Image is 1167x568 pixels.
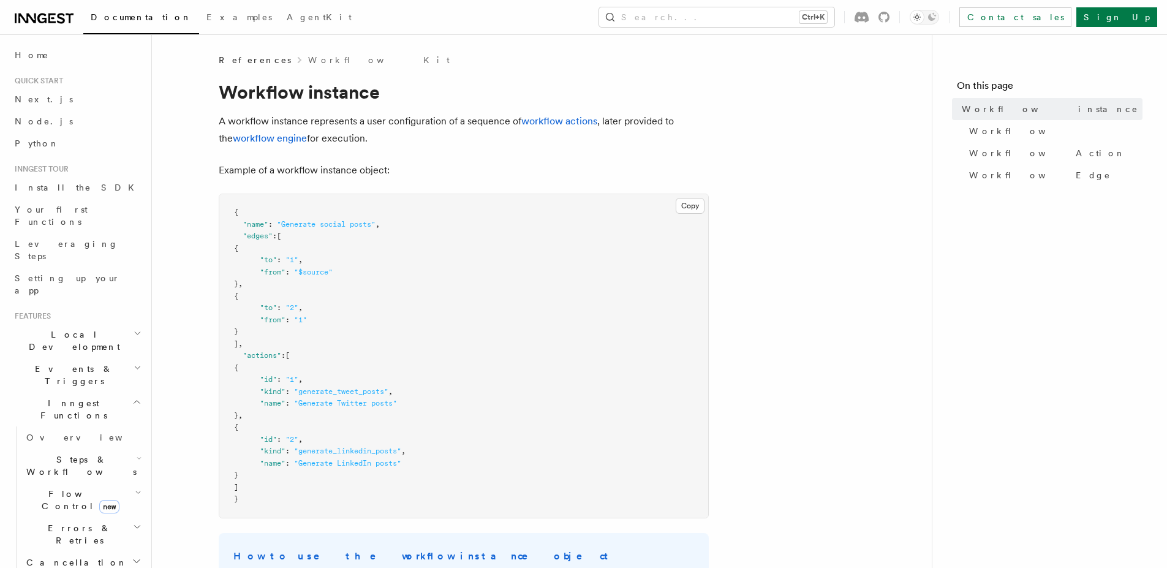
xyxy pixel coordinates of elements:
a: Node.js [10,110,144,132]
a: AgentKit [279,4,359,33]
span: "edges" [243,232,273,240]
button: Toggle dark mode [910,10,939,25]
span: "kind" [260,447,285,455]
span: "Generate social posts" [277,220,376,229]
a: Workflow instance [957,98,1142,120]
span: WorkflowEdge [969,169,1111,181]
p: A workflow instance represents a user configuration of a sequence of , later provided to the for ... [219,113,709,147]
span: "2" [285,303,298,312]
span: Features [10,311,51,321]
a: Overview [21,426,144,449]
span: Node.js [15,116,73,126]
h1: Workflow instance [219,81,709,103]
a: Your first Functions [10,199,144,233]
span: WorkflowAction [969,147,1125,159]
span: { [234,208,238,216]
a: workflow actions [521,115,597,127]
span: Leveraging Steps [15,239,118,261]
span: Python [15,138,59,148]
span: Workflow [969,125,1076,137]
span: Setting up your app [15,273,120,295]
span: new [99,500,119,513]
a: Documentation [83,4,199,34]
span: "1" [294,316,307,324]
span: , [238,411,243,420]
span: "name" [260,399,285,407]
span: Errors & Retries [21,522,133,547]
span: "actions" [243,351,281,360]
span: "to" [260,256,277,264]
span: Next.js [15,94,73,104]
kbd: Ctrl+K [799,11,827,23]
button: Steps & Workflows [21,449,144,483]
span: "name" [243,220,268,229]
span: : [285,447,290,455]
span: Overview [26,433,153,442]
span: : [273,232,277,240]
span: : [285,268,290,276]
span: AgentKit [287,12,352,22]
p: Example of a workflow instance object: [219,162,709,179]
span: Steps & Workflows [21,453,137,478]
button: Flow Controlnew [21,483,144,517]
span: : [285,459,290,468]
a: Workflow Kit [308,54,450,66]
span: , [298,375,303,384]
span: Examples [206,12,272,22]
span: [ [285,351,290,360]
span: { [234,244,238,252]
span: , [238,339,243,348]
strong: How to use the workflow instance object [233,550,613,562]
span: Home [15,49,49,61]
button: Events & Triggers [10,358,144,392]
span: "2" [285,435,298,444]
span: Inngest tour [10,164,69,174]
span: "$source" [294,268,333,276]
button: Search...Ctrl+K [599,7,834,27]
span: "1" [285,256,298,264]
span: { [234,423,238,431]
span: ] [234,339,238,348]
span: Install the SDK [15,183,142,192]
span: : [277,303,281,312]
span: "from" [260,268,285,276]
span: : [277,435,281,444]
span: } [234,279,238,288]
span: Quick start [10,76,63,86]
button: Errors & Retries [21,517,144,551]
span: } [234,494,238,503]
span: : [277,256,281,264]
span: , [298,303,303,312]
span: Inngest Functions [10,397,132,422]
span: "Generate Twitter posts" [294,399,397,407]
span: References [219,54,291,66]
span: Workflow instance [962,103,1138,115]
span: "name" [260,459,285,468]
span: , [376,220,380,229]
span: } [234,411,238,420]
span: { [234,292,238,300]
a: Install the SDK [10,176,144,199]
span: Flow Control [21,488,135,512]
span: "Generate LinkedIn posts" [294,459,401,468]
span: : [285,399,290,407]
a: Contact sales [959,7,1071,27]
span: , [238,279,243,288]
span: Local Development [10,328,134,353]
span: } [234,327,238,336]
span: "from" [260,316,285,324]
button: Local Development [10,324,144,358]
span: } [234,471,238,479]
span: , [388,387,393,396]
span: : [285,387,290,396]
a: Workflow [964,120,1142,142]
button: Inngest Functions [10,392,144,426]
span: , [298,435,303,444]
span: : [277,375,281,384]
span: : [268,220,273,229]
a: WorkflowAction [964,142,1142,164]
span: "id" [260,375,277,384]
span: : [281,351,285,360]
a: Sign Up [1076,7,1157,27]
a: Examples [199,4,279,33]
